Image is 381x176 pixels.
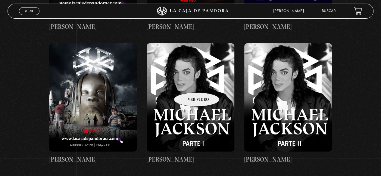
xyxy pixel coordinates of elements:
[49,22,137,32] h4: [PERSON_NAME]
[322,9,336,13] a: Buscar
[24,9,34,13] span: Menu
[244,43,332,164] a: [PERSON_NAME]
[147,43,234,164] a: [PERSON_NAME]
[22,14,36,18] span: Cerrar
[147,155,234,164] h4: [PERSON_NAME]
[49,43,137,164] a: [PERSON_NAME]
[244,22,332,32] h4: [PERSON_NAME]
[354,7,362,15] a: View your shopping cart
[244,155,332,164] h4: [PERSON_NAME]
[49,155,137,164] h4: [PERSON_NAME]
[147,22,234,32] h4: [PERSON_NAME]
[270,9,310,13] span: [PERSON_NAME]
